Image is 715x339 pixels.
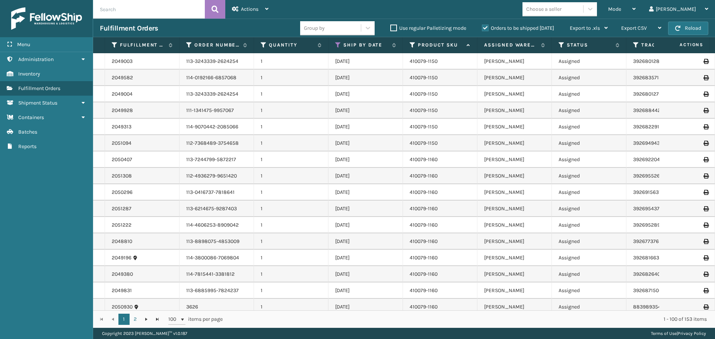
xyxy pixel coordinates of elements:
[410,205,438,212] a: 410079-1160
[552,70,626,86] td: Assigned
[254,217,328,233] td: 1
[112,254,131,262] a: 2049196
[633,58,667,64] a: 392680128215
[651,331,677,336] a: Terms of Use
[254,299,328,315] td: 1
[328,299,403,315] td: [DATE]
[477,233,552,250] td: [PERSON_NAME]
[328,119,403,135] td: [DATE]
[112,90,133,98] a: 2049004
[18,143,36,150] span: Reports
[477,184,552,201] td: [PERSON_NAME]
[179,70,254,86] td: 114-0192166-6857068
[179,119,254,135] td: 114-9070442-2085066
[410,271,438,277] a: 410079-1160
[633,173,667,179] a: 392695526271
[390,25,466,31] label: Use regular Palletizing mode
[254,70,328,86] td: 1
[328,250,403,266] td: [DATE]
[703,59,708,64] i: Print Label
[269,42,314,48] label: Quantity
[633,74,667,81] a: 392683571877
[18,129,37,135] span: Batches
[254,250,328,266] td: 1
[477,217,552,233] td: [PERSON_NAME]
[703,124,708,129] i: Print Label
[18,114,44,121] span: Containers
[552,102,626,119] td: Assigned
[703,141,708,146] i: Print Label
[477,266,552,282] td: [PERSON_NAME]
[328,70,403,86] td: [DATE]
[633,124,668,130] a: 392682291576
[477,151,552,168] td: [PERSON_NAME]
[254,201,328,217] td: 1
[179,299,254,315] td: 3626
[552,201,626,217] td: Assigned
[552,282,626,299] td: Assigned
[633,156,669,163] a: 392692204008
[410,304,438,310] a: 410079-1160
[179,282,254,299] td: 113-6885995-7824237
[410,74,438,81] a: 410079-1150
[328,184,403,201] td: [DATE]
[633,140,669,146] a: 392694943029
[179,217,254,233] td: 114-4606253-8909042
[112,189,133,196] a: 2050296
[179,135,254,151] td: 112-7368489-3754658
[477,250,552,266] td: [PERSON_NAME]
[633,304,670,310] a: 883989354234
[703,272,708,277] i: Print Label
[410,107,438,113] a: 410079-1150
[477,168,552,184] td: [PERSON_NAME]
[633,238,668,244] a: 392677376385
[11,7,82,30] img: logo
[482,25,554,31] label: Orders to be shipped [DATE]
[304,24,325,32] div: Group by
[179,151,254,168] td: 113-7244799-5872217
[477,135,552,151] td: [PERSON_NAME]
[552,266,626,282] td: Assigned
[179,250,254,266] td: 114-3800086-7069804
[328,217,403,233] td: [DATE]
[552,86,626,102] td: Assigned
[633,205,668,212] a: 392695437552
[112,287,132,294] a: 2049831
[112,123,131,131] a: 2049313
[633,287,667,294] a: 392687150601
[112,205,131,212] a: 2051287
[112,238,132,245] a: 2048810
[141,314,152,325] a: Go to the next page
[168,316,179,323] span: 100
[328,53,403,70] td: [DATE]
[703,190,708,195] i: Print Label
[477,299,552,315] td: [PERSON_NAME]
[328,168,403,184] td: [DATE]
[112,271,133,278] a: 2049380
[118,314,130,325] a: 1
[621,25,647,31] span: Export CSV
[703,206,708,211] i: Print Label
[102,328,187,339] p: Copyright 2023 [PERSON_NAME]™ v 1.0.187
[18,56,54,63] span: Administration
[410,173,438,179] a: 410079-1160
[152,314,163,325] a: Go to the last page
[328,266,403,282] td: [DATE]
[112,140,131,147] a: 2051094
[608,6,621,12] span: Mode
[703,288,708,293] i: Print Label
[567,42,612,48] label: Status
[254,86,328,102] td: 1
[112,303,133,311] a: 2050930
[100,24,158,33] h3: Fulfillment Orders
[254,282,328,299] td: 1
[112,221,131,229] a: 2051222
[179,86,254,102] td: 113-3243339-2624254
[477,102,552,119] td: [PERSON_NAME]
[254,102,328,119] td: 1
[552,119,626,135] td: Assigned
[410,156,438,163] a: 410079-1160
[641,42,686,48] label: Tracking Number
[552,135,626,151] td: Assigned
[254,168,328,184] td: 1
